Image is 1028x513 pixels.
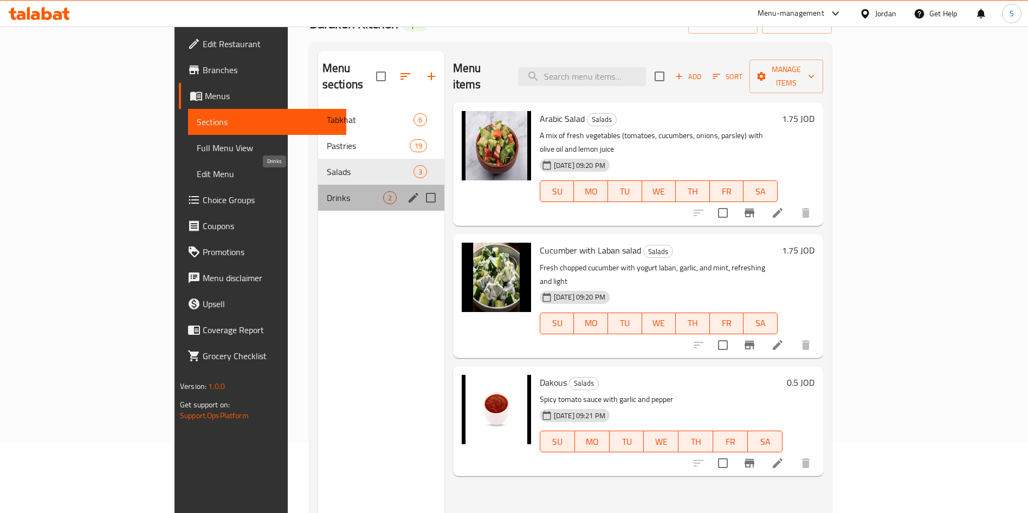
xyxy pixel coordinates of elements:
[712,452,734,475] span: Select to update
[405,190,422,206] button: edit
[203,219,338,232] span: Coupons
[736,450,762,476] button: Branch-specific-item
[587,113,616,126] span: Salads
[203,193,338,206] span: Choice Groups
[610,431,644,452] button: TU
[410,139,427,152] div: items
[875,8,896,20] div: Jordan
[549,292,610,302] span: [DATE] 09:20 PM
[643,245,673,258] div: Salads
[462,375,531,444] img: Dakous
[743,313,778,334] button: SA
[587,113,617,126] div: Salads
[578,184,604,199] span: MO
[188,161,346,187] a: Edit Menu
[793,332,819,358] button: delete
[180,379,206,393] span: Version:
[203,323,338,336] span: Coverage Report
[706,68,749,85] span: Sort items
[203,37,338,50] span: Edit Restaurant
[644,245,673,258] span: Salads
[540,180,574,202] button: SU
[540,393,783,406] p: Spicy tomato sauce with garlic and pepper
[712,202,734,224] span: Select to update
[646,184,672,199] span: WE
[318,102,444,215] nav: Menu sections
[614,434,640,450] span: TU
[179,57,346,83] a: Branches
[327,113,413,126] div: Tabkhat
[710,180,744,202] button: FR
[518,67,646,86] input: search
[642,180,676,202] button: WE
[540,111,585,127] span: Arabic Salad
[322,60,376,93] h2: Menu sections
[758,7,824,20] div: Menu-management
[540,261,778,288] p: Fresh chopped cucumber with yogurt laban, garlic, and mint, refreshing and light
[712,334,734,356] span: Select to update
[680,184,706,199] span: TH
[197,141,338,154] span: Full Menu View
[642,313,676,334] button: WE
[179,239,346,265] a: Promotions
[180,408,249,423] a: Support.OpsPlatform
[462,111,531,180] img: Arabic Salad
[540,242,641,258] span: Cucumber with Laban salad
[574,313,608,334] button: MO
[327,139,410,152] span: Pastries
[743,180,778,202] button: SA
[188,135,346,161] a: Full Menu View
[714,184,740,199] span: FR
[545,315,570,331] span: SU
[179,213,346,239] a: Coupons
[717,434,743,450] span: FR
[714,315,740,331] span: FR
[648,65,671,88] span: Select section
[540,374,567,391] span: Dakous
[683,434,709,450] span: TH
[413,165,427,178] div: items
[758,63,814,90] span: Manage items
[179,317,346,343] a: Coverage Report
[570,377,598,389] span: Salads
[545,434,571,450] span: SU
[179,83,346,109] a: Menus
[318,185,444,211] div: Drinks2edit
[748,184,773,199] span: SA
[410,141,426,151] span: 19
[179,31,346,57] a: Edit Restaurant
[540,431,575,452] button: SU
[208,379,225,393] span: 1.0.0
[180,398,230,412] span: Get support on:
[713,431,748,452] button: FR
[549,160,610,171] span: [DATE] 09:20 PM
[413,113,427,126] div: items
[418,63,444,89] button: Add section
[327,165,413,178] span: Salads
[384,193,396,203] span: 2
[318,159,444,185] div: Salads3
[736,332,762,358] button: Branch-specific-item
[203,245,338,258] span: Promotions
[545,184,570,199] span: SU
[179,187,346,213] a: Choice Groups
[578,315,604,331] span: MO
[318,133,444,159] div: Pastries19
[414,115,426,125] span: 6
[710,68,745,85] button: Sort
[736,200,762,226] button: Branch-specific-item
[203,271,338,284] span: Menu disclaimer
[748,431,783,452] button: SA
[608,313,642,334] button: TU
[671,68,706,85] span: Add item
[540,129,778,156] p: A mix of fresh vegetables (tomatoes, cucumbers, onions, parsley) with olive oil and lemon juice
[680,315,706,331] span: TH
[197,167,338,180] span: Edit Menu
[188,109,346,135] a: Sections
[179,265,346,291] a: Menu disclaimer
[676,313,710,334] button: TH
[574,180,608,202] button: MO
[414,167,426,177] span: 3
